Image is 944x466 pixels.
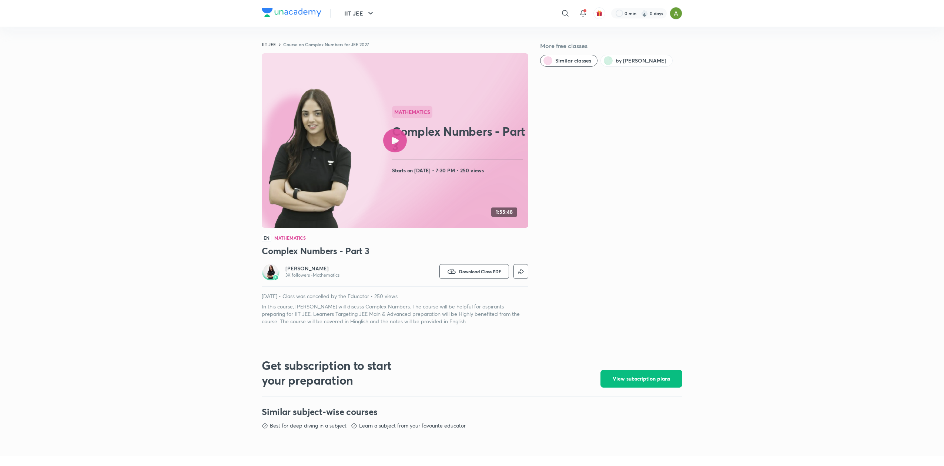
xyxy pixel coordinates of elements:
p: 3K followers • Mathematics [285,272,339,278]
h2: Complex Numbers - Part 3 [392,124,525,153]
span: View subscription plans [613,375,670,382]
h5: More free classes [540,41,682,50]
a: Company Logo [262,8,321,19]
img: Ajay A [670,7,682,20]
h2: Get subscription to start your preparation [262,358,414,388]
span: by Dhairya Sandhyana [616,57,666,64]
a: [PERSON_NAME] [285,265,339,272]
h4: 1:55:48 [496,209,513,215]
button: View subscription plans [600,370,682,388]
p: In this course, [PERSON_NAME] will discuss Complex Numbers. The course will be helpful for aspira... [262,303,528,325]
p: Best for deep diving in a subject [270,422,347,429]
span: Download Class PDF [459,269,501,274]
button: Download Class PDF [439,264,509,279]
img: badge [273,275,278,280]
button: avatar [593,7,605,19]
button: by Dhairya Sandhyana [600,55,673,67]
p: Learn a subject from your favourite educator [359,422,466,429]
a: Avatarbadge [262,263,279,280]
a: IIT JEE [262,41,276,47]
button: Similar classes [540,55,597,67]
img: Avatar [263,264,278,279]
span: Similar classes [555,57,591,64]
span: EN [262,234,271,242]
h3: Complex Numbers - Part 3 [262,245,528,257]
img: avatar [596,10,603,17]
img: Company Logo [262,8,321,17]
a: Course on Complex Numbers for JEE 2027 [283,41,369,47]
img: streak [641,10,648,17]
h4: Mathematics [274,236,306,240]
h3: Similar subject-wise courses [262,406,682,418]
p: [DATE] • Class was cancelled by the Educator • 250 views [262,293,528,300]
button: IIT JEE [340,6,379,21]
h4: Starts on [DATE] • 7:30 PM • 250 views [392,166,525,175]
